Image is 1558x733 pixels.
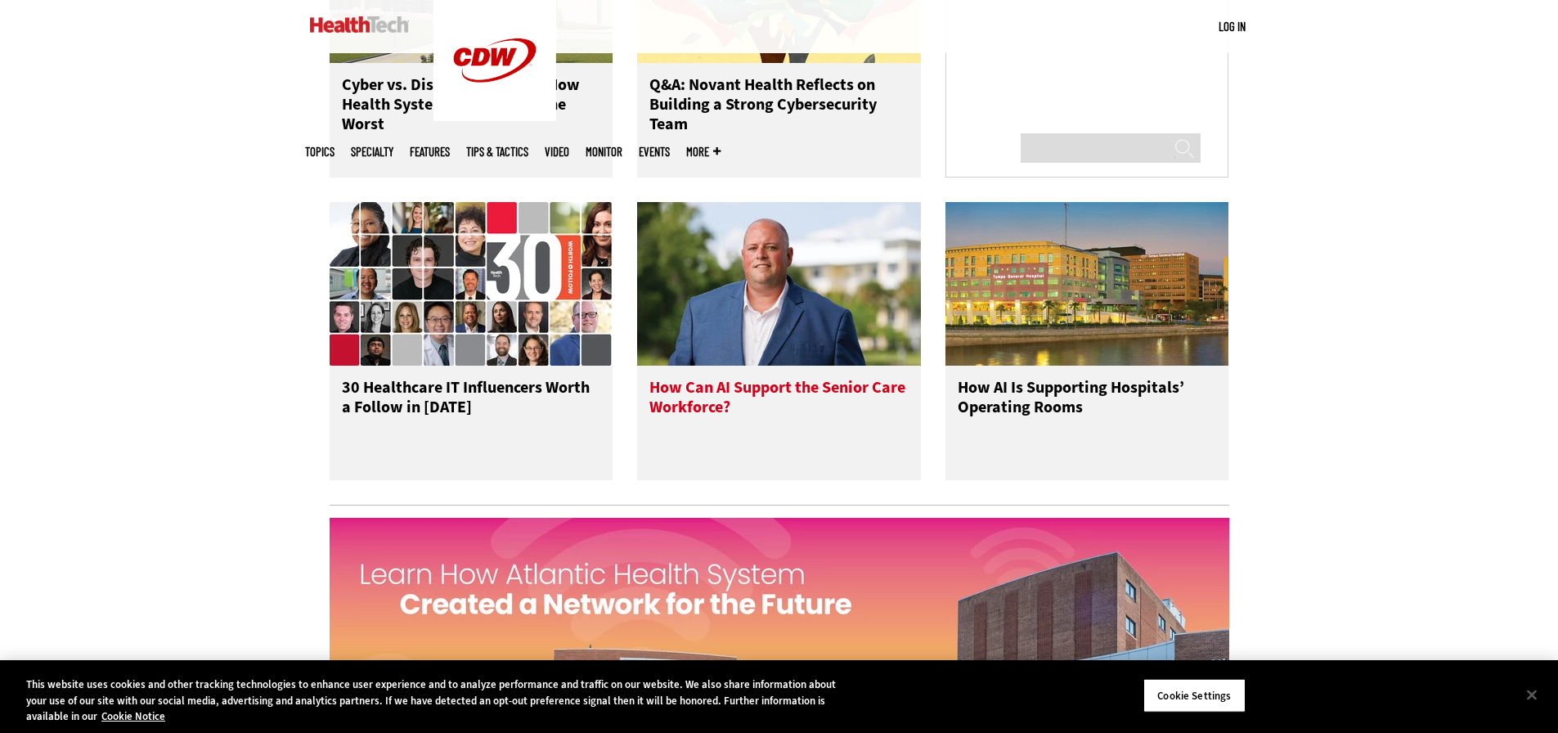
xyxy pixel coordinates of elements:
a: Features [410,146,450,158]
a: More information about your privacy [101,709,165,723]
img: Joe Velderman [637,202,921,366]
a: Tips & Tactics [466,146,528,158]
img: Tampa General Hospital [945,202,1229,366]
a: CDW [433,108,556,125]
div: This website uses cookies and other tracking technologies to enhance user experience and to analy... [26,677,857,725]
h3: How AI Is Supporting Hospitals’ Operating Rooms [958,378,1217,443]
img: Home [310,16,409,33]
h3: How Can AI Support the Senior Care Workforce? [649,378,909,443]
a: MonITor [586,146,622,158]
a: Video [545,146,569,158]
a: Tampa General Hospital How AI Is Supporting Hospitals’ Operating Rooms [945,202,1229,480]
div: User menu [1219,18,1246,35]
span: Specialty [351,146,393,158]
span: More [686,146,721,158]
a: collage of influencers 30 Healthcare IT Influencers Worth a Follow in [DATE] [330,202,613,480]
img: collage of influencers [330,202,613,366]
a: Events [639,146,670,158]
h3: 30 Healthcare IT Influencers Worth a Follow in [DATE] [342,378,601,443]
a: Log in [1219,19,1246,34]
span: Topics [305,146,334,158]
button: Close [1514,677,1550,713]
button: Cookie Settings [1143,678,1246,713]
a: Joe Velderman How Can AI Support the Senior Care Workforce? [637,202,921,480]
